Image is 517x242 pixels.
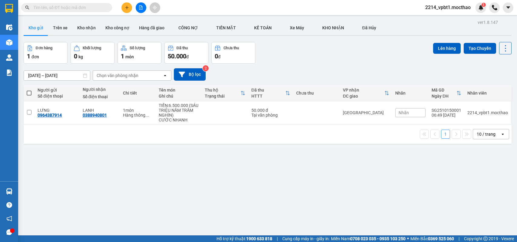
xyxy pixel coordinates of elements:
[25,5,29,10] span: search
[78,54,83,59] span: kg
[150,2,160,13] button: aim
[211,42,255,64] button: Chưa thu0đ
[254,25,272,30] span: KẾ TOÁN
[362,25,376,30] span: Đã Hủy
[174,68,206,81] button: Bộ lọc
[123,108,153,113] div: 1 món
[125,54,134,59] span: món
[420,4,476,11] span: 2214_vpbt1.mocthao
[6,54,12,61] img: warehouse-icon
[432,113,461,118] div: 06:49 [DATE]
[97,73,138,79] div: Chọn văn phòng nhận
[136,2,146,13] button: file-add
[296,91,337,95] div: Chưa thu
[218,54,220,59] span: đ
[36,46,52,50] div: Đơn hàng
[215,53,218,60] span: 0
[101,21,134,35] button: Kho công nợ
[72,21,101,35] button: Kho nhận
[159,88,199,92] div: Tên món
[343,94,384,98] div: ĐC giao
[432,94,456,98] div: Ngày ĐH
[459,235,459,242] span: |
[159,103,199,118] div: TIỀN:6.500.000 (SÁU TRIỆU NĂM TRĂM NGHÌN)
[178,25,198,30] span: CÔNG NỢ
[483,237,488,241] span: copyright
[6,216,12,221] span: notification
[482,3,485,7] span: 1
[118,42,161,64] button: Số lượng1món
[248,85,293,101] th: Toggle SortBy
[432,88,456,92] div: Mã GD
[331,235,406,242] span: Miền Nam
[6,39,12,46] img: warehouse-icon
[139,5,143,10] span: file-add
[224,46,239,50] div: Chưa thu
[33,4,105,11] input: Tìm tên, số ĐT hoặc mã đơn
[6,188,12,195] img: warehouse-icon
[6,69,12,76] img: solution-icon
[24,71,90,80] input: Select a date range.
[27,53,30,60] span: 1
[395,91,426,95] div: Nhãn
[38,113,62,118] div: 0964387914
[159,94,199,98] div: Ghi chú
[428,236,454,241] strong: 0369 525 060
[350,236,406,241] strong: 0708 023 035 - 0935 103 250
[246,236,272,241] strong: 1900 633 818
[5,4,13,13] img: logo-vxr
[467,91,508,95] div: Nhân viên
[410,235,454,242] span: Miền Bắc
[123,113,153,118] div: Hàng thông thường
[24,21,48,35] button: Kho gửi
[251,108,290,113] div: 50.000 đ
[202,85,248,101] th: Toggle SortBy
[203,65,209,71] sup: 2
[205,88,240,92] div: Thu hộ
[503,2,513,13] button: caret-down
[216,25,236,30] span: TIỀN MẶT
[83,108,117,113] div: LANH
[399,110,409,115] span: Nhãn
[83,87,117,92] div: Người nhận
[71,42,114,64] button: Khối lượng0kg
[186,54,189,59] span: đ
[467,110,508,115] div: 2214_vpbt1.mocthao
[290,25,304,30] span: Xe Máy
[322,25,344,30] span: KHO NHẬN
[478,5,484,10] img: icon-new-feature
[429,85,464,101] th: Toggle SortBy
[277,235,278,242] span: |
[83,113,107,118] div: 0388940801
[48,21,72,35] button: Trên xe
[134,21,169,35] button: Hàng đã giao
[38,88,77,92] div: Người gửi
[125,5,129,10] span: plus
[482,3,486,7] sup: 1
[343,88,384,92] div: VP nhận
[145,113,149,118] span: ...
[217,235,272,242] span: Hỗ trợ kỹ thuật:
[433,43,461,54] button: Lên hàng
[500,132,505,137] svg: open
[6,202,12,208] span: question-circle
[31,54,39,59] span: đơn
[164,42,208,64] button: Đã thu50.000đ
[251,94,286,98] div: HTTT
[153,5,157,10] span: aim
[121,53,124,60] span: 1
[505,5,511,10] span: caret-down
[123,91,153,95] div: Chi tiết
[205,94,240,98] div: Trạng thái
[407,237,409,240] span: ⚪️
[340,85,392,101] th: Toggle SortBy
[121,2,132,13] button: plus
[130,46,145,50] div: Số lượng
[251,88,286,92] div: Đã thu
[159,118,199,122] div: CƯỚC NHANH
[282,235,330,242] span: Cung cấp máy in - giấy in:
[6,229,12,235] span: message
[24,42,68,64] button: Đơn hàng1đơn
[83,94,117,99] div: Số điện thoại
[38,108,77,113] div: LƯNG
